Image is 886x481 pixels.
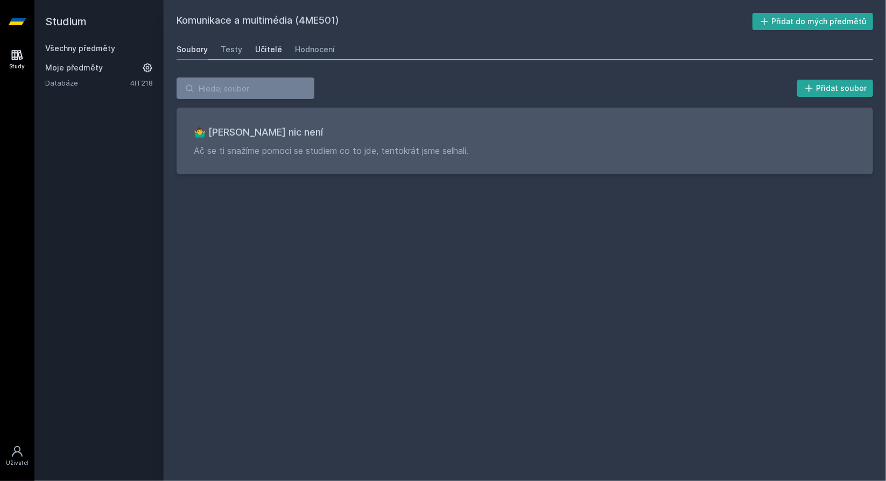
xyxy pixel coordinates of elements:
[255,44,282,55] div: Učitelé
[2,43,32,76] a: Study
[45,62,103,73] span: Moje předměty
[797,80,874,97] button: Přidat soubor
[45,77,130,88] a: Databáze
[177,39,208,60] a: Soubory
[221,44,242,55] div: Testy
[10,62,25,70] div: Study
[45,44,115,53] a: Všechny předměty
[130,79,153,87] a: 4IT218
[194,144,856,157] p: Ač se ti snažíme pomoci se studiem co to jde, tentokrát jsme selhali.
[295,39,335,60] a: Hodnocení
[177,44,208,55] div: Soubory
[221,39,242,60] a: Testy
[177,77,314,99] input: Hledej soubor
[177,13,753,30] h2: Komunikace a multimédia (4ME501)
[194,125,856,140] h3: 🤷‍♂️ [PERSON_NAME] nic není
[753,13,874,30] button: Přidat do mých předmětů
[2,440,32,472] a: Uživatel
[255,39,282,60] a: Učitelé
[6,459,29,467] div: Uživatel
[295,44,335,55] div: Hodnocení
